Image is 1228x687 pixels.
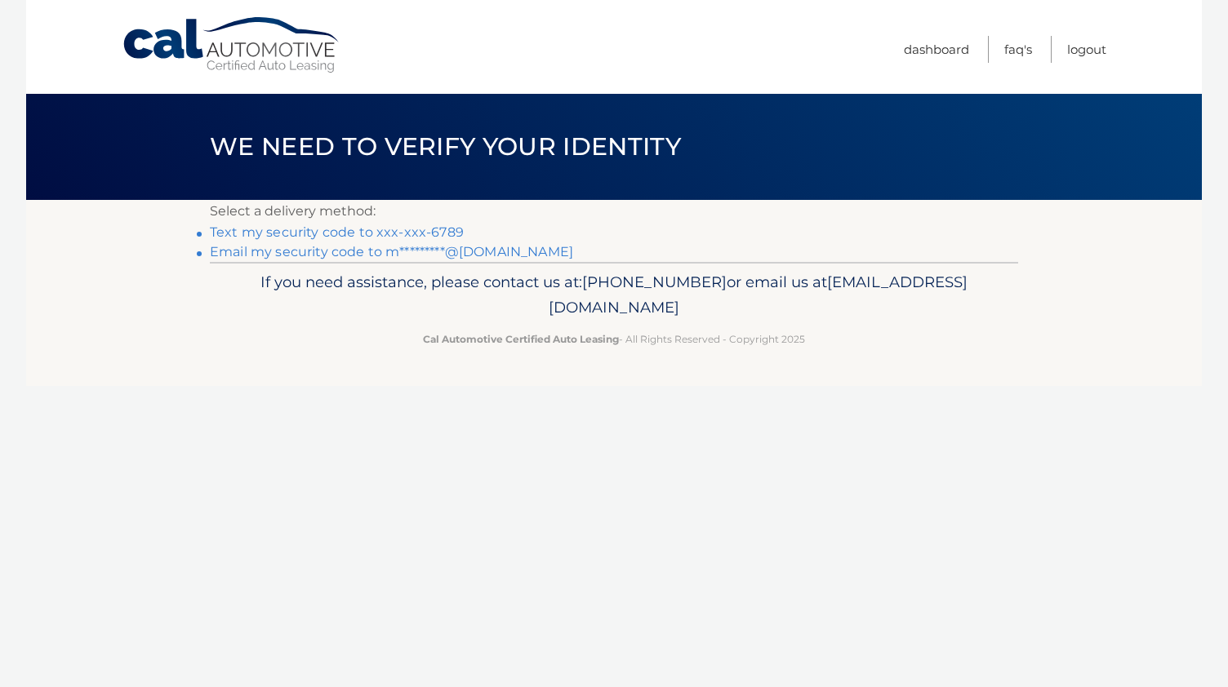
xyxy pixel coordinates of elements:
p: If you need assistance, please contact us at: or email us at [220,269,1008,321]
p: Select a delivery method: [210,200,1018,223]
span: [PHONE_NUMBER] [582,273,727,291]
a: Dashboard [904,36,969,63]
a: Email my security code to m*********@[DOMAIN_NAME] [210,244,573,259]
span: We need to verify your identity [210,131,681,162]
a: Cal Automotive [122,16,342,74]
p: - All Rights Reserved - Copyright 2025 [220,330,1008,348]
strong: Cal Automotive Certified Auto Leasing [423,333,619,345]
a: Text my security code to xxx-xxx-6789 [210,224,464,240]
a: Logout [1067,36,1106,63]
a: FAQ's [1004,36,1032,63]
